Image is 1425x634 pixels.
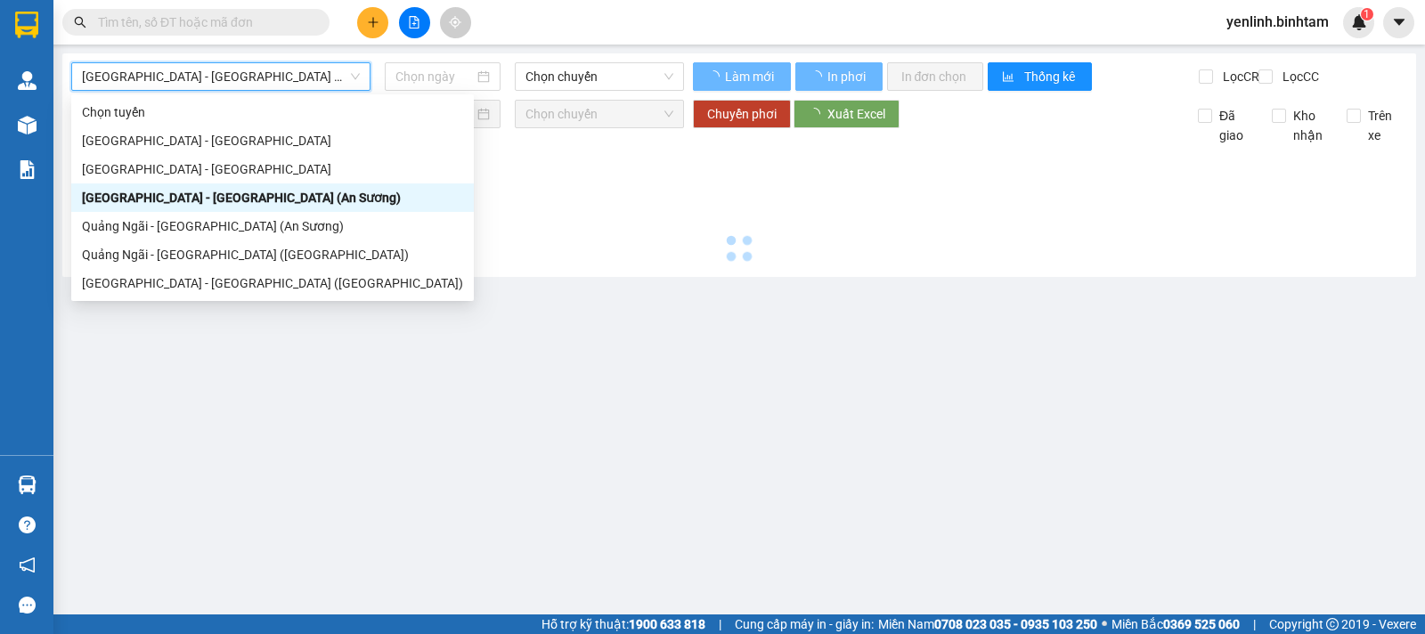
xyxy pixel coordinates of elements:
[82,63,360,90] span: Sài Gòn - Quảng Ngãi (An Sương)
[395,104,475,124] input: Chọn ngày
[399,7,430,38] button: file-add
[735,614,874,634] span: Cung cấp máy in - giấy in:
[794,100,900,128] button: Xuất Excel
[82,101,360,127] span: Chọn tuyến
[988,62,1092,91] button: bar-chartThống kê
[367,16,379,28] span: plus
[1216,67,1262,86] span: Lọc CR
[1391,14,1407,30] span: caret-down
[408,16,420,28] span: file-add
[19,557,36,573] span: notification
[449,16,461,28] span: aim
[1212,106,1258,145] span: Đã giao
[19,597,36,614] span: message
[18,160,37,179] img: solution-icon
[707,70,722,83] span: loading
[525,101,672,127] span: Chọn chuyến
[719,614,721,634] span: |
[1326,618,1339,630] span: copyright
[1361,8,1373,20] sup: 1
[1102,621,1107,628] span: ⚪️
[1275,67,1322,86] span: Lọc CC
[18,116,37,134] img: warehouse-icon
[357,7,388,38] button: plus
[795,62,883,91] button: In phơi
[1286,106,1332,145] span: Kho nhận
[1002,70,1017,85] span: bar-chart
[440,7,471,38] button: aim
[1383,7,1414,38] button: caret-down
[18,475,37,494] img: warehouse-icon
[1364,8,1370,20] span: 1
[74,16,86,28] span: search
[1212,11,1343,33] span: yenlinh.binhtam
[98,12,308,32] input: Tìm tên, số ĐT hoặc mã đơn
[1361,106,1407,145] span: Trên xe
[1024,67,1078,86] span: Thống kê
[878,614,1097,634] span: Miền Nam
[19,516,36,533] span: question-circle
[810,70,825,83] span: loading
[887,62,984,91] button: In đơn chọn
[693,62,791,91] button: Làm mới
[725,67,777,86] span: Làm mới
[541,614,705,634] span: Hỗ trợ kỹ thuật:
[18,71,37,90] img: warehouse-icon
[395,67,475,86] input: Chọn ngày
[693,100,791,128] button: Chuyển phơi
[827,67,868,86] span: In phơi
[525,63,672,90] span: Chọn chuyến
[1111,614,1240,634] span: Miền Bắc
[15,12,38,38] img: logo-vxr
[1163,617,1240,631] strong: 0369 525 060
[1351,14,1367,30] img: icon-new-feature
[1253,614,1256,634] span: |
[629,617,705,631] strong: 1900 633 818
[934,617,1097,631] strong: 0708 023 035 - 0935 103 250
